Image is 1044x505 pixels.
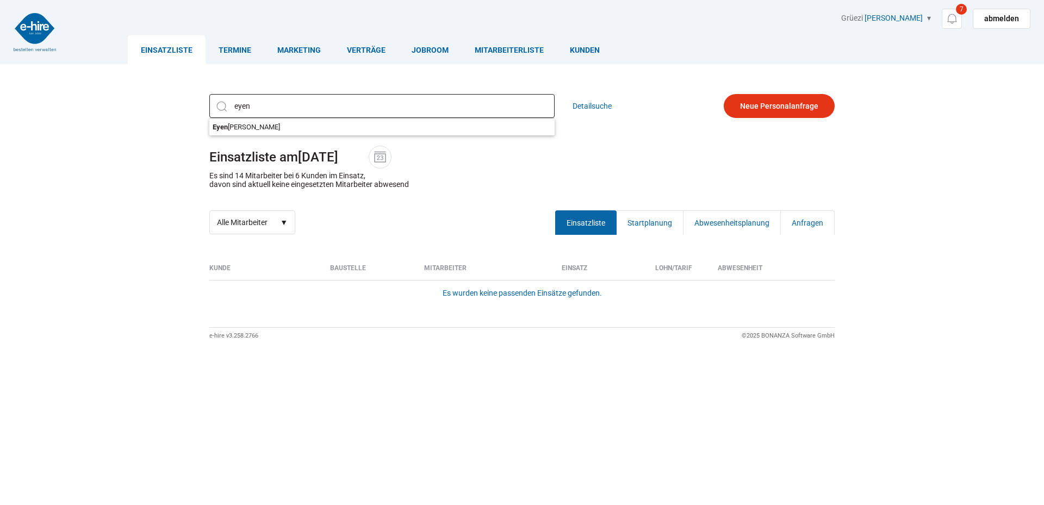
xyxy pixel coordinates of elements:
[209,264,322,280] th: Kunde
[841,14,1030,29] div: Grüezi
[683,210,781,235] a: Abwesenheitsplanung
[264,35,334,64] a: Marketing
[209,146,835,169] h1: Einsatzliste am
[209,94,555,118] input: Schnellsuche
[557,35,613,64] a: Kunden
[724,94,835,118] a: Neue Personalanfrage
[945,12,959,26] img: icon-notification.svg
[616,210,683,235] a: Startplanung
[647,264,710,280] th: Lohn/Tarif
[209,119,555,135] div: [PERSON_NAME]
[780,210,835,235] a: Anfragen
[416,264,554,280] th: Mitarbeiter
[555,210,617,235] a: Einsatzliste
[742,328,835,344] div: ©2025 BONANZA Software GmbH
[956,4,967,15] span: 7
[399,35,462,64] a: Jobroom
[865,14,923,22] a: [PERSON_NAME]
[710,264,835,280] th: Abwesenheit
[209,328,258,344] div: e-hire v3.258.2766
[372,149,388,165] img: icon-date.svg
[209,171,409,189] p: Es sind 14 Mitarbeiter bei 6 Kunden im Einsatz, davon sind aktuell keine eingesetzten Mitarbeiter...
[462,35,557,64] a: Mitarbeiterliste
[973,9,1030,29] a: abmelden
[206,35,264,64] a: Termine
[322,264,416,280] th: Baustelle
[942,9,962,29] a: 7
[573,94,612,118] a: Detailsuche
[554,264,648,280] th: Einsatz
[443,289,602,297] a: Es wurden keine passenden Einsätze gefunden.
[128,35,206,64] a: Einsatzliste
[334,35,399,64] a: Verträge
[14,13,56,51] img: logo2.png
[213,123,228,131] strong: Eyen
